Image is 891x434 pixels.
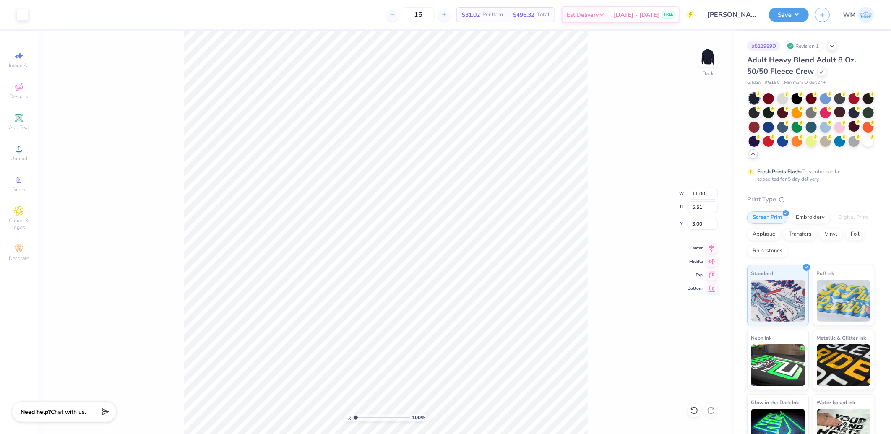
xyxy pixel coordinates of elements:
strong: Fresh Prints Flash: [757,168,802,175]
span: Puff Ink [817,269,834,278]
span: Designs [10,93,28,100]
span: [DATE] - [DATE] [614,10,659,19]
div: Foil [845,228,865,241]
strong: Need help? [21,408,51,416]
img: Back [700,49,716,65]
div: Print Type [747,195,874,204]
img: Neon Ink [751,344,805,386]
div: Embroidery [790,211,830,224]
div: # 511989D [747,41,781,51]
div: Rhinestones [747,245,788,257]
span: Clipart & logos [4,217,34,231]
span: Upload [10,155,27,162]
div: Vinyl [819,228,843,241]
span: Add Text [9,124,29,131]
span: Greek [13,186,26,193]
span: FREE [664,12,673,18]
img: Standard [751,280,805,322]
span: Glow in the Dark Ink [751,398,799,407]
img: Metallic & Glitter Ink [817,344,871,386]
span: # G180 [765,79,780,86]
span: Total [537,10,550,19]
div: Transfers [783,228,817,241]
span: Bottom [688,286,703,291]
span: $31.02 [462,10,480,19]
span: Adult Heavy Blend Adult 8 Oz. 50/50 Fleece Crew [747,55,856,76]
a: WM [843,7,874,23]
input: Untitled Design [701,6,763,23]
span: Neon Ink [751,333,771,342]
span: Chat with us. [51,408,86,416]
input: – – [402,7,435,22]
span: Middle [688,259,703,265]
button: Save [769,8,809,22]
div: Back [703,70,714,77]
div: This color can be expedited for 5 day delivery. [757,168,860,183]
span: Gildan [747,79,761,86]
span: Est. Delivery [567,10,599,19]
div: Revision 1 [785,41,823,51]
span: $496.32 [513,10,534,19]
span: Image AI [9,62,29,69]
span: Standard [751,269,773,278]
span: 100 % [412,414,426,421]
img: Puff Ink [817,280,871,322]
span: Top [688,272,703,278]
span: Center [688,245,703,251]
span: Minimum Order: 24 + [784,79,826,86]
span: Per Item [482,10,503,19]
span: Water based Ink [817,398,855,407]
img: Wilfredo Manabat [858,7,874,23]
span: Metallic & Glitter Ink [817,333,866,342]
div: Applique [747,228,781,241]
div: Digital Print [833,211,873,224]
span: Decorate [9,255,29,262]
span: WM [843,10,856,20]
div: Screen Print [747,211,788,224]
